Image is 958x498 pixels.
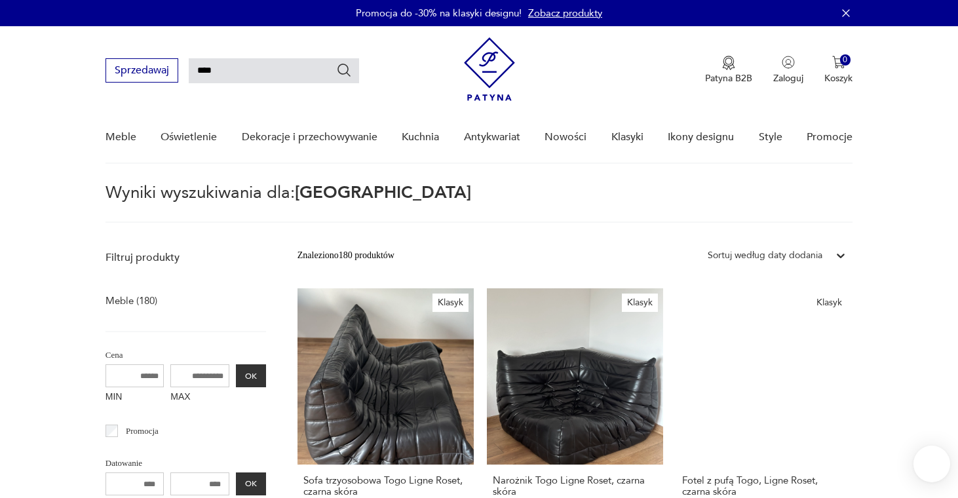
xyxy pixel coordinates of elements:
[105,185,853,223] p: Wyniki wyszukiwania dla:
[356,7,522,20] p: Promocja do -30% na klasyki designu!
[705,72,752,85] p: Patyna B2B
[722,56,735,70] img: Ikona medalu
[402,112,439,163] a: Kuchnia
[105,112,136,163] a: Meble
[705,56,752,85] button: Patyna B2B
[303,475,468,497] h3: Sofa trzyosobowa Togo Ligne Roset, czarna skóra
[668,112,734,163] a: Ikony designu
[105,292,157,310] a: Meble (180)
[708,248,822,263] div: Sortuj według daty dodania
[236,472,266,495] button: OK
[913,446,950,482] iframe: Smartsupp widget button
[832,56,845,69] img: Ikona koszyka
[807,112,853,163] a: Promocje
[105,58,178,83] button: Sprzedawaj
[170,387,229,408] label: MAX
[295,181,471,204] span: [GEOGRAPHIC_DATA]
[464,37,515,101] img: Patyna - sklep z meblami i dekoracjami vintage
[236,364,266,387] button: OK
[682,475,847,497] h3: Fotel z pufą Togo, Ligne Roset, czarna skóra
[105,250,266,265] p: Filtruj produkty
[773,72,803,85] p: Zaloguj
[824,56,853,85] button: 0Koszyk
[464,112,520,163] a: Antykwariat
[611,112,643,163] a: Klasyki
[782,56,795,69] img: Ikonka użytkownika
[528,7,602,20] a: Zobacz produkty
[105,456,266,470] p: Datowanie
[242,112,377,163] a: Dekoracje i przechowywanie
[126,424,159,438] p: Promocja
[297,248,394,263] div: Znaleziono 180 produktów
[545,112,586,163] a: Nowości
[705,56,752,85] a: Ikona medaluPatyna B2B
[105,67,178,76] a: Sprzedawaj
[493,475,657,497] h3: Narożnik Togo Ligne Roset, czarna skóra
[840,54,851,66] div: 0
[105,387,164,408] label: MIN
[773,56,803,85] button: Zaloguj
[105,348,266,362] p: Cena
[161,112,217,163] a: Oświetlenie
[336,62,352,78] button: Szukaj
[759,112,782,163] a: Style
[824,72,853,85] p: Koszyk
